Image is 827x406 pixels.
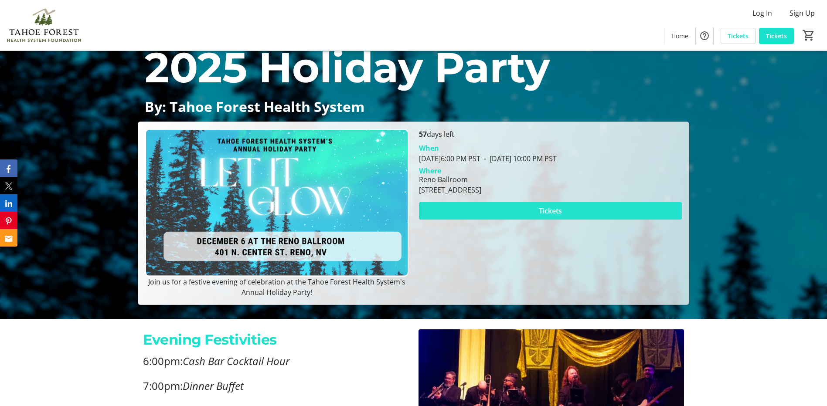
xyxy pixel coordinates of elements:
span: Tickets [766,31,787,41]
em: Dinner Buffet [183,379,244,393]
div: Reno Ballroom [419,174,481,185]
span: 6:00pm: [143,354,183,368]
span: 57 [419,129,427,139]
span: Tickets [539,206,562,216]
button: Cart [801,27,817,43]
div: [STREET_ADDRESS] [419,185,481,195]
span: - [480,154,490,163]
p: Evening Festivities [143,329,408,350]
span: [DATE] 6:00 PM PST [419,154,480,163]
div: When [419,143,439,153]
p: Join us for a festive evening of celebration at the Tahoe Forest Health System's Annual Holiday P... [145,277,408,298]
button: Help [696,27,713,44]
span: Tickets [728,31,749,41]
p: By: Tahoe Forest Health System [145,99,682,114]
button: Log In [745,6,779,20]
a: Tickets [721,28,756,44]
span: 7:00pm: [143,379,183,393]
div: Where [419,167,441,174]
span: Home [671,31,688,41]
img: Campaign CTA Media Photo [145,129,408,277]
span: Sign Up [790,8,815,18]
p: days left [419,129,682,139]
span: Log In [752,8,772,18]
em: Cash Bar Cocktail Hour [183,354,289,368]
button: Sign Up [783,6,822,20]
button: Tickets [419,202,682,220]
a: Tickets [759,28,794,44]
span: [DATE] 10:00 PM PST [480,154,557,163]
a: Home [664,28,695,44]
span: 2025 Holiday Party [145,42,549,93]
img: Tahoe Forest Health System Foundation's Logo [5,3,83,47]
